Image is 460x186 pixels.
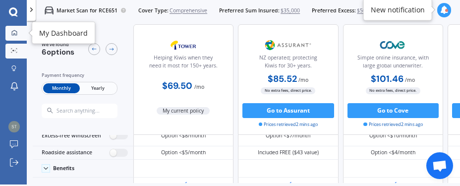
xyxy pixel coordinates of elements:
[43,83,79,93] span: Monthly
[369,132,417,139] div: Option <$10/month
[138,7,169,14] span: Cover Type:
[268,73,297,85] b: $85.52
[363,121,423,128] span: Prices retrieved 2 mins ago
[349,54,437,73] div: Simple online insurance, with large global underwriter.
[42,41,74,48] span: We've found
[264,36,313,54] img: Assurant.png
[42,71,117,79] div: Payment frequency
[281,7,300,14] span: $35,000
[219,7,280,14] span: Preferred Sum Insured:
[159,36,208,54] img: Tower.webp
[357,7,369,14] span: $500
[242,103,334,118] button: Go to Assurant
[261,87,315,94] span: No extra fees, direct price.
[371,4,425,14] div: New notification
[80,83,116,93] span: Yearly
[170,7,207,14] span: Comprehensive
[371,149,415,156] div: Option <$4/month
[405,76,415,83] span: / mo
[53,165,74,172] div: Benefits
[194,83,204,90] span: / mo
[42,47,74,57] span: 6 options
[426,152,453,179] div: Open chat
[366,87,420,94] span: No extra fees, direct price.
[140,54,228,73] div: Helping Kiwis when they need it most for 150+ years.
[258,149,319,156] div: Included FREE ($43 value)
[371,73,403,85] b: $101.46
[259,121,318,128] span: Prices retrieved 2 mins ago
[161,132,206,139] div: Option <$8/month
[157,107,210,115] span: My current policy
[45,6,54,15] img: car.f15378c7a67c060ca3f3.svg
[33,125,133,146] div: Excess-free windscreen
[8,121,20,132] img: d469053e568e75895a8915a60657bbf4
[33,146,133,160] div: Roadside assistance
[298,76,308,83] span: / mo
[57,7,117,14] p: Market Scan for RCE651
[266,132,310,139] div: Option <$7/month
[244,54,332,73] div: NZ operated; protecting Kiwis for 30+ years.
[312,7,356,14] span: Preferred Excess:
[39,28,88,38] div: My Dashboard
[56,108,132,115] input: Search anything...
[368,36,417,54] img: Cove.webp
[162,80,192,92] b: $69.50
[347,103,439,118] button: Go to Cove
[161,149,206,156] div: Option <$5/month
